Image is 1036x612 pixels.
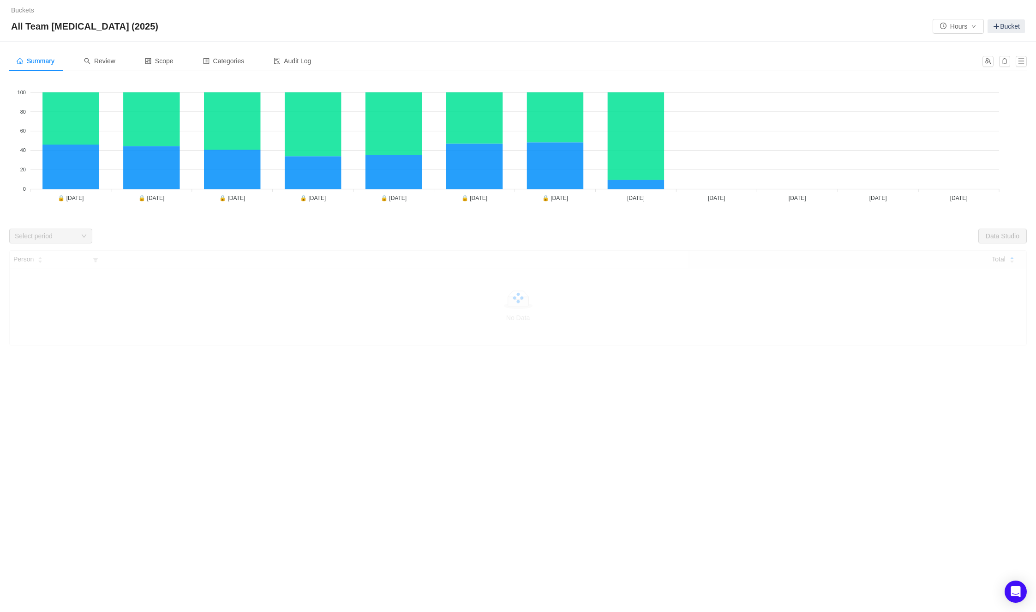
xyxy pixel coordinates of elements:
tspan: [DATE] [789,195,806,201]
button: icon: team [982,56,994,67]
tspan: 40 [20,147,26,153]
tspan: 60 [20,128,26,133]
button: icon: menu [1016,56,1027,67]
i: icon: control [145,58,151,64]
span: Review [84,57,115,65]
span: Scope [145,57,174,65]
div: Select period [15,231,77,241]
div: Open Intercom Messenger [1005,581,1027,603]
tspan: 🔒 [DATE] [138,194,164,201]
tspan: [DATE] [627,195,645,201]
a: Buckets [11,6,34,14]
span: Categories [203,57,245,65]
span: All Team [MEDICAL_DATA] (2025) [11,19,164,34]
tspan: [DATE] [708,195,725,201]
button: icon: clock-circleHoursicon: down [933,19,984,34]
tspan: 🔒 [DATE] [381,194,407,201]
tspan: 100 [18,90,26,95]
i: icon: audit [274,58,280,64]
span: Audit Log [274,57,311,65]
i: icon: search [84,58,90,64]
tspan: 🔒 [DATE] [219,194,245,201]
i: icon: home [17,58,23,64]
button: icon: bell [999,56,1010,67]
tspan: 20 [20,167,26,172]
tspan: 🔒 [DATE] [300,194,326,201]
i: icon: profile [203,58,210,64]
tspan: [DATE] [869,195,887,201]
tspan: 🔒 [DATE] [542,194,568,201]
tspan: 0 [23,186,26,192]
i: icon: down [81,233,87,240]
tspan: 80 [20,109,26,115]
a: Bucket [988,19,1025,33]
tspan: 🔒 [DATE] [461,194,487,201]
tspan: 🔒 [DATE] [58,194,84,201]
tspan: [DATE] [950,195,968,201]
span: Summary [17,57,54,65]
